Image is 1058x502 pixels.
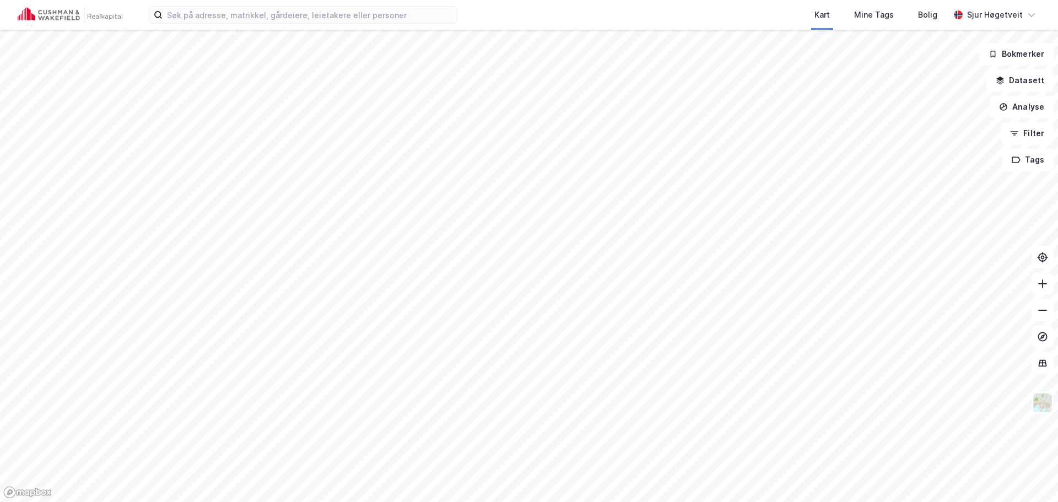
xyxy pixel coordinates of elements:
[1003,449,1058,502] iframe: Chat Widget
[814,8,830,21] div: Kart
[18,7,122,23] img: cushman-wakefield-realkapital-logo.202ea83816669bd177139c58696a8fa1.svg
[967,8,1023,21] div: Sjur Høgetveit
[854,8,894,21] div: Mine Tags
[918,8,937,21] div: Bolig
[163,7,457,23] input: Søk på adresse, matrikkel, gårdeiere, leietakere eller personer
